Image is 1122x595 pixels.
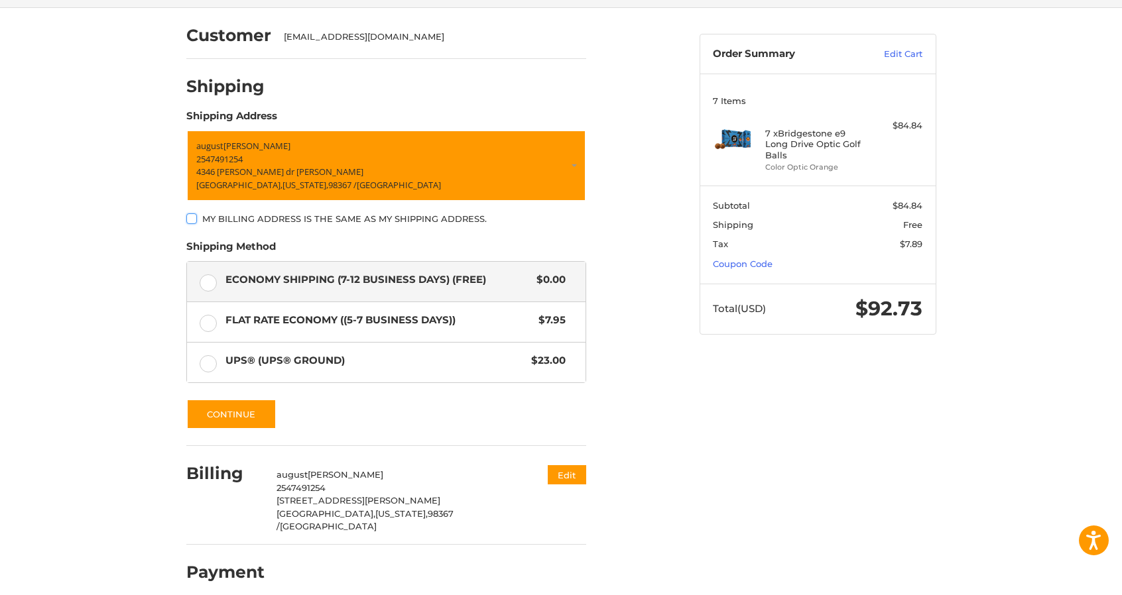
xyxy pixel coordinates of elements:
[277,482,326,493] span: 2547491254
[375,508,428,519] span: [US_STATE],
[357,179,441,191] span: [GEOGRAPHIC_DATA]
[186,109,277,130] legend: Shipping Address
[532,313,566,328] span: $7.95
[713,200,750,211] span: Subtotal
[186,130,586,201] a: Enter or select a different address
[282,179,328,191] span: [US_STATE],
[196,179,282,191] span: [GEOGRAPHIC_DATA],
[530,272,566,288] span: $0.00
[713,48,855,61] h3: Order Summary
[277,508,375,519] span: [GEOGRAPHIC_DATA],
[225,313,532,328] span: Flat Rate Economy ((5-7 Business Days))
[525,353,566,368] span: $23.00
[308,469,383,480] span: [PERSON_NAME]
[855,48,922,61] a: Edit Cart
[196,166,363,178] span: 4346 [PERSON_NAME] dr [PERSON_NAME]
[284,30,573,44] div: [EMAIL_ADDRESS][DOMAIN_NAME]
[223,140,290,152] span: [PERSON_NAME]
[548,465,586,484] button: Edit
[903,219,922,230] span: Free
[196,140,223,152] span: august
[893,200,922,211] span: $84.84
[186,213,586,224] label: My billing address is the same as my shipping address.
[186,399,277,429] button: Continue
[277,495,440,506] span: [STREET_ADDRESS][PERSON_NAME]
[225,353,525,368] span: UPS® (UPS® Ground)
[186,562,265,582] h2: Payment
[225,272,530,288] span: Economy Shipping (7-12 Business Days) (Free)
[196,153,243,165] span: 2547491254
[713,258,773,269] a: Coupon Code
[870,119,922,133] div: $84.84
[186,239,276,260] legend: Shipping Method
[855,296,922,321] span: $92.73
[186,76,265,97] h2: Shipping
[765,128,867,160] h4: 7 x Bridgestone e9 Long Drive Optic Golf Balls
[186,463,264,484] h2: Billing
[713,95,922,106] h3: 7 Items
[280,521,377,531] span: [GEOGRAPHIC_DATA]
[713,302,766,315] span: Total (USD)
[186,25,271,46] h2: Customer
[328,179,357,191] span: 98367 /
[765,162,867,173] li: Color Optic Orange
[713,219,753,230] span: Shipping
[277,469,308,480] span: august
[900,239,922,249] span: $7.89
[713,239,728,249] span: Tax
